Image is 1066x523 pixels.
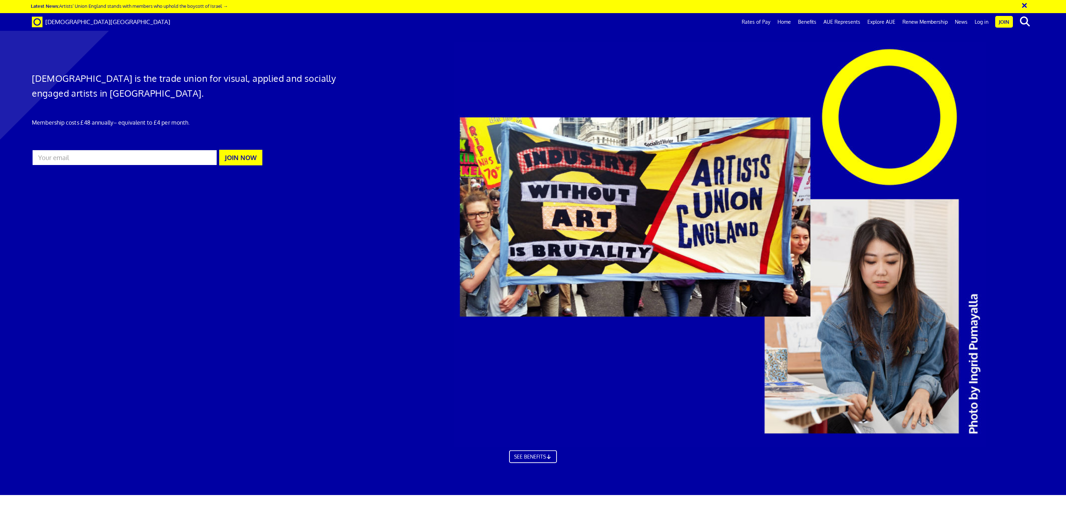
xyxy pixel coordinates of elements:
[509,454,557,467] a: SEE BENEFITS
[899,13,951,31] a: Renew Membership
[1014,14,1036,29] button: search
[31,3,59,9] strong: Latest News:
[820,13,864,31] a: AUE Represents
[32,149,217,166] input: Your email
[32,118,359,127] p: Membership costs £48 annually – equivalent to £4 per month.
[995,16,1013,28] a: Join
[738,13,774,31] a: Rates of Pay
[31,3,228,9] a: Latest News:Artists’ Union England stands with members who uphold the boycott of Israel →
[864,13,899,31] a: Explore AUE
[32,71,359,101] h1: [DEMOGRAPHIC_DATA] is the trade union for visual, applied and socially engaged artists in [GEOGRA...
[774,13,794,31] a: Home
[45,18,170,25] span: [DEMOGRAPHIC_DATA][GEOGRAPHIC_DATA]
[794,13,820,31] a: Benefits
[219,150,262,165] button: JOIN NOW
[27,13,176,31] a: Brand [DEMOGRAPHIC_DATA][GEOGRAPHIC_DATA]
[971,13,992,31] a: Log in
[951,13,971,31] a: News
